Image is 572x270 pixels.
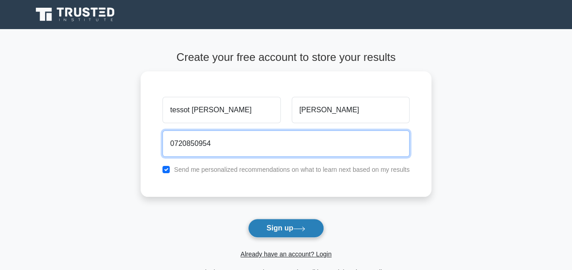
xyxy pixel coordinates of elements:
a: Already have an account? Login [240,250,331,258]
input: Last name [292,97,410,123]
input: Email [162,130,410,157]
h4: Create your free account to store your results [141,51,431,64]
input: First name [162,97,280,123]
button: Sign up [248,219,324,238]
label: Send me personalized recommendations on what to learn next based on my results [174,166,410,173]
